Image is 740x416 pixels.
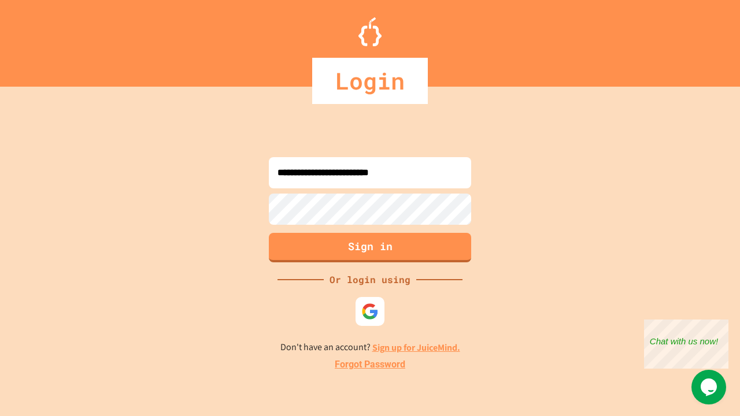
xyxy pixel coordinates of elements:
img: Logo.svg [358,17,382,46]
a: Sign up for JuiceMind. [372,341,460,354]
img: google-icon.svg [361,303,379,320]
button: Sign in [269,233,471,262]
div: Or login using [324,273,416,287]
div: Login [312,58,428,104]
a: Forgot Password [335,358,405,372]
iframe: chat widget [644,320,728,369]
iframe: chat widget [691,370,728,404]
p: Don't have an account? [280,340,460,355]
